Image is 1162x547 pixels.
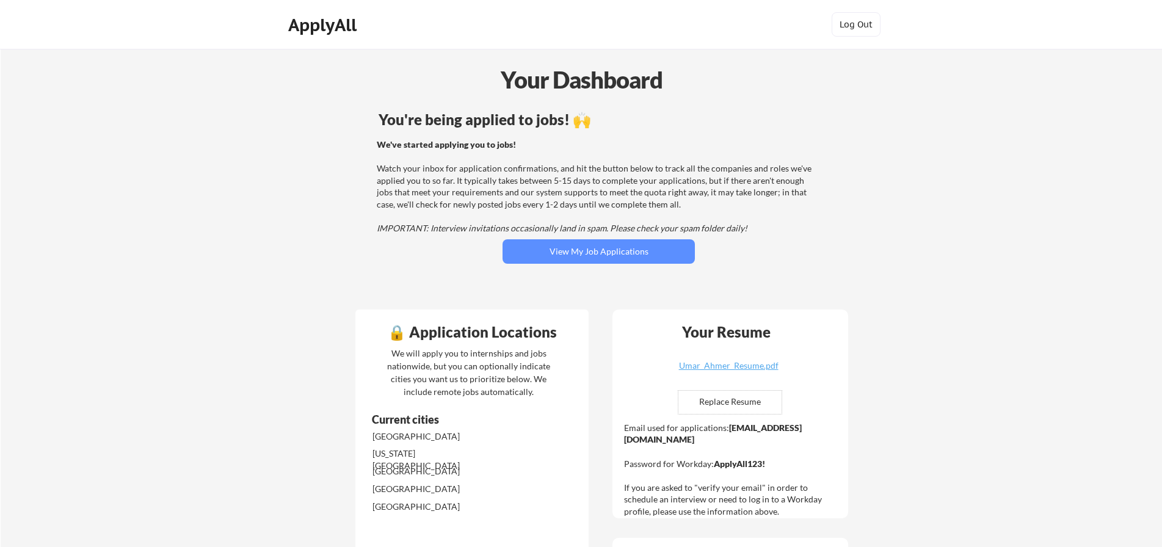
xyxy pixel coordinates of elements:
[372,430,501,443] div: [GEOGRAPHIC_DATA]
[666,325,786,339] div: Your Resume
[372,465,501,477] div: [GEOGRAPHIC_DATA]
[372,483,501,495] div: [GEOGRAPHIC_DATA]
[656,361,801,380] a: Umar_Ahmer_Resume.pdf
[372,501,501,513] div: [GEOGRAPHIC_DATA]
[714,458,765,469] strong: ApplyAll123!
[377,139,516,150] strong: We've started applying you to jobs!
[832,12,881,37] button: Log Out
[624,422,840,518] div: Email used for applications: Password for Workday: If you are asked to "verify your email" in ord...
[1,62,1162,97] div: Your Dashboard
[656,361,801,370] div: Umar_Ahmer_Resume.pdf
[288,15,360,35] div: ApplyAll
[624,422,802,445] strong: [EMAIL_ADDRESS][DOMAIN_NAME]
[377,139,817,234] div: Watch your inbox for application confirmations, and hit the button below to track all the compani...
[379,112,819,127] div: You're being applied to jobs! 🙌
[372,447,501,471] div: [US_STATE][GEOGRAPHIC_DATA]
[372,414,541,425] div: Current cities
[377,223,747,233] em: IMPORTANT: Interview invitations occasionally land in spam. Please check your spam folder daily!
[503,239,695,264] button: View My Job Applications
[358,325,586,339] div: 🔒 Application Locations
[385,347,553,398] div: We will apply you to internships and jobs nationwide, but you can optionally indicate cities you ...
